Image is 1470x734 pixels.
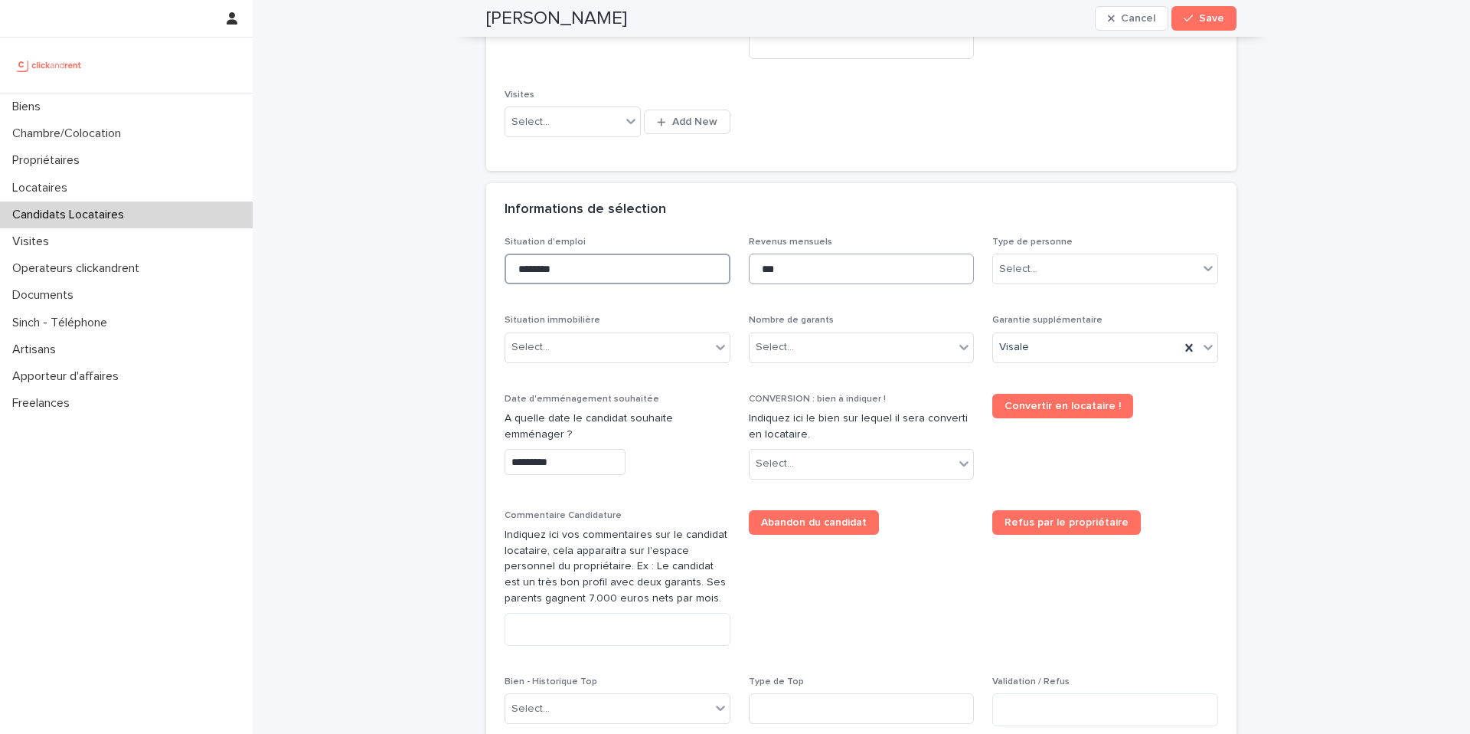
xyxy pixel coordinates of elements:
p: A quelle date le candidat souhaite emménager ? [505,411,730,443]
p: Candidats Locataires [6,208,136,222]
span: Validation / Refus [992,677,1070,686]
div: Select... [511,701,550,717]
a: Abandon du candidat [749,510,879,535]
a: Refus par le propriétaire [992,510,1141,535]
p: Apporteur d'affaires [6,369,131,384]
h2: Informations de sélection [505,202,666,218]
p: Artisans [6,342,68,357]
h2: [PERSON_NAME] [486,8,627,30]
span: Type de personne [992,238,1073,247]
div: Select... [756,339,794,356]
span: Visites [505,90,534,100]
div: Select... [511,339,550,356]
button: Add New [644,110,730,134]
p: Indiquez ici vos commentaires sur le candidat locataire, cela apparaitra sur l'espace personnel d... [505,527,730,607]
span: Type de Top [749,677,804,686]
span: Save [1199,13,1224,24]
p: Freelances [6,396,82,411]
span: Garantie supplémentaire [992,316,1102,325]
a: Convertir en locataire ! [992,394,1133,418]
span: Abandon du candidat [761,517,867,528]
span: Situation d'emploi [505,238,586,247]
span: Convertir en locataire ! [1004,401,1121,411]
div: Select... [999,261,1037,277]
span: Visale [999,339,1029,356]
span: Refus par le propriétaire [1004,517,1129,528]
p: Propriétaires [6,153,92,168]
span: CONVERSION : bien à indiquer ! [749,395,886,404]
span: Add New [672,116,717,127]
p: Chambre/Colocation [6,126,133,141]
p: Operateurs clickandrent [6,261,152,276]
img: UCB0brd3T0yccxBKYDjQ [12,50,87,80]
span: Situation immobilière [505,316,600,325]
p: Visites [6,234,61,249]
span: Revenus mensuels [749,238,832,247]
span: Cancel [1121,13,1155,24]
span: Commentaire Candidature [505,511,622,520]
span: Nombre de garants [749,316,834,325]
button: Cancel [1095,6,1168,31]
p: Sinch - Téléphone [6,316,119,330]
span: Bien - Historique Top [505,677,597,686]
p: Indiquez ici le bien sur lequel il sera converti en locataire. [749,411,975,443]
button: Save [1171,6,1236,31]
p: Documents [6,288,86,303]
span: Date d'emménagement souhaitée [505,395,659,404]
div: Select... [756,456,794,472]
p: Locataires [6,181,80,195]
div: Select... [511,114,550,130]
p: Biens [6,100,53,114]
